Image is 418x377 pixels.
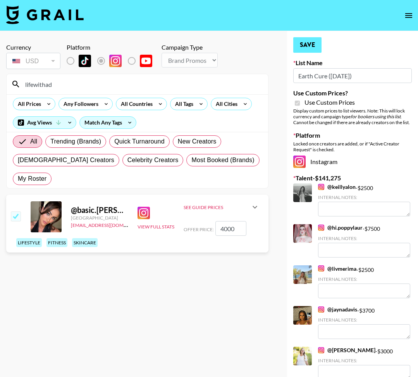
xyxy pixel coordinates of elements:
span: Quick Turnaround [114,137,165,146]
span: All [30,137,37,146]
input: Search by User Name [21,78,263,90]
button: Save [293,37,322,53]
div: @ basic.[PERSON_NAME] [71,205,128,215]
div: [GEOGRAPHIC_DATA] [71,215,128,221]
span: Celebrity Creators [127,156,179,165]
img: TikTok [79,55,91,67]
img: YouTube [140,55,152,67]
div: All Cities [211,98,239,110]
a: @[PERSON_NAME] [318,347,375,354]
div: fitness [46,238,67,247]
a: @keillyalon [318,183,356,190]
div: - $ 2500 [318,265,410,298]
div: Currency is locked to USD [6,51,60,71]
a: [EMAIL_ADDRESS][DOMAIN_NAME] [71,221,149,228]
img: Instagram [138,207,150,219]
span: Most Booked (Brands) [191,156,254,165]
div: Display custom prices to list viewers. Note: This will lock currency and campaign type . Cannot b... [293,108,412,125]
img: Instagram [318,306,324,313]
div: Campaign Type [162,43,218,51]
button: open drawer [401,8,416,23]
div: See Guide Prices [184,204,250,210]
div: Locked once creators are added, or if "Active Creator Request" is checked. [293,141,412,152]
img: Instagram [293,156,306,168]
a: @jaynadavis [318,306,357,313]
label: Platform [293,131,412,139]
input: 4,000 [215,221,246,236]
div: - $ 3700 [318,306,410,339]
div: Internal Notes: [318,194,410,200]
div: skincare [72,238,98,247]
div: Match Any Tags [80,117,136,128]
div: All Prices [13,98,43,110]
a: @livmerima [318,265,356,272]
div: - $ 2500 [318,183,410,216]
div: Platform [67,43,158,51]
div: Any Followers [59,98,100,110]
label: Talent - $ 141,275 [293,174,412,182]
div: Internal Notes: [318,276,410,282]
span: Offer Price: [184,227,214,232]
em: for bookers using this list [351,114,401,119]
img: Instagram [318,225,324,231]
span: My Roster [18,174,46,183]
div: - $ 7500 [318,224,410,257]
button: View Full Stats [138,224,174,230]
label: List Name [293,59,412,67]
div: USD [8,54,59,68]
img: Instagram [318,265,324,272]
div: lifestyle [16,238,42,247]
div: Currency [6,43,60,51]
a: @hi.poppylaur [318,224,363,231]
span: Use Custom Prices [304,99,355,106]
div: All Tags [170,98,195,110]
div: All Countries [116,98,154,110]
img: Instagram [318,347,324,353]
div: Instagram [293,156,412,168]
span: Trending (Brands) [50,137,101,146]
div: Avg Views [13,117,76,128]
div: Internal Notes: [318,358,410,363]
img: Grail Talent [6,5,84,24]
img: Instagram [109,55,122,67]
img: Instagram [318,184,324,190]
div: See Guide Prices [184,198,260,216]
span: [DEMOGRAPHIC_DATA] Creators [18,156,114,165]
div: Internal Notes: [318,317,410,323]
div: List locked to Instagram. [67,53,158,69]
label: Use Custom Prices? [293,89,412,97]
span: New Creators [178,137,217,146]
div: Internal Notes: [318,235,410,241]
